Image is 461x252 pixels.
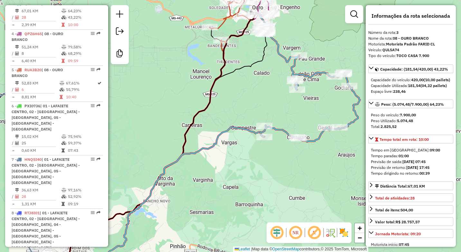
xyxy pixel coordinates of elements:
[68,187,100,193] td: 97,16%
[12,103,80,131] span: | 01 - LAFAIETE CENTRO, 02 - [GEOGRAPHIC_DATA] - [GEOGRAPHIC_DATA], 05 - [GEOGRAPHIC_DATA] - [GEO...
[371,159,451,165] div: Previsão de saída:
[12,157,80,185] span: | 01 - LAFAIETE CENTRO, 02 - [GEOGRAPHIC_DATA] - [GEOGRAPHIC_DATA], 05 - [GEOGRAPHIC_DATA] - [GEO...
[21,44,61,50] td: 51,24 KM
[399,242,409,247] strong: 07:45
[411,77,424,82] strong: 420,00
[15,9,19,13] i: Distância Total
[380,137,429,142] span: Tempo total em rota: 10:00
[12,22,15,28] td: =
[306,225,322,240] span: Exibir rótulo
[21,94,59,100] td: 8,81 KM
[368,74,453,97] div: Capacidade: (181,54/420,00) 43,22%
[21,14,61,21] td: 28
[408,83,420,88] strong: 181,54
[68,140,100,146] td: 59,37%
[12,50,15,57] td: /
[68,14,100,21] td: 43,22%
[66,80,97,86] td: 67,61%
[61,135,66,139] i: % de utilização do peso
[24,103,40,108] span: PXI0736
[61,9,66,13] i: % de utilização do peso
[12,67,63,78] span: 5 -
[355,223,364,233] a: Zoom in
[368,41,453,47] div: Motorista:
[12,94,15,100] td: =
[91,104,95,108] em: Opções
[368,181,453,190] a: Distância Total:67,01 KM
[91,68,95,72] em: Opções
[368,205,453,214] a: Total de itens:504,00
[61,52,66,55] i: % de utilização da cubagem
[235,247,250,251] a: Leaflet
[375,207,413,213] div: Total de itens:
[325,228,335,238] img: Fluxo de ruas
[15,15,19,19] i: Total de Atividades
[358,234,362,242] span: −
[21,86,59,93] td: 6
[396,30,399,35] strong: 3
[368,145,453,179] div: Tempo total em rota: 10:00
[66,94,97,100] td: 10:40
[400,112,416,117] strong: 7.900,00
[97,68,100,72] em: Rota exportada
[21,8,61,14] td: 67,01 KM
[61,188,66,192] i: % de utilização do peso
[251,247,252,251] span: |
[396,53,429,58] strong: TOCO CASA 7.900
[396,219,420,224] strong: R$ 28.757,57
[233,247,368,252] div: Map data © contributors,© 2025 TomTom, Microsoft
[12,147,15,154] td: =
[21,193,61,200] td: 28
[12,86,15,93] td: /
[355,233,364,243] a: Zoom out
[371,83,451,89] div: Capacidade Utilizada:
[21,133,61,140] td: 15,02 KM
[368,13,453,19] h4: Informações da rota selecionada
[60,88,64,92] i: % de utilização da cubagem
[272,247,300,251] a: OpenStreetMap
[12,210,80,250] span: | 01 - LAFAIETE CENTRO, 02 - [GEOGRAPHIC_DATA] - [GEOGRAPHIC_DATA], 04 - [GEOGRAPHIC_DATA] - [GEO...
[386,42,435,46] strong: Motorista Padrão FARID CL
[15,195,19,199] i: Total de Atividades
[15,188,19,192] i: Distância Total
[24,67,42,72] span: RUA3B20
[368,100,453,108] a: Peso: (5.074,48/7.900,00) 64,23%
[61,195,66,199] i: % de utilização da cubagem
[371,89,451,94] div: Espaço livre:
[288,225,303,240] span: Ocultar NR
[24,31,42,36] span: QPZ6H65
[21,58,61,64] td: 6,40 KM
[12,31,63,42] span: 4 -
[91,32,95,35] em: Opções
[368,110,453,132] div: Peso: (5.074,48/7.900,00) 64,23%
[21,140,61,146] td: 25
[375,183,425,189] div: Distância Total:
[12,140,15,146] td: /
[393,89,406,94] strong: 238,46
[371,77,451,83] div: Capacidade do veículo:
[21,187,61,193] td: 36,63 KM
[368,217,453,226] a: Valor total:R$ 28.757,57
[371,112,416,117] span: Peso do veículo:
[113,25,126,39] a: Exportar sessão
[68,44,100,50] td: 79,58%
[68,201,100,207] td: 09:19
[97,211,100,215] em: Rota exportada
[12,201,15,207] td: =
[21,201,61,207] td: 1,31 KM
[408,184,425,189] span: 67,01 KM
[12,58,15,64] td: =
[393,36,429,41] strong: 08 - OURO BRANCO
[61,59,65,63] i: Tempo total em rota
[410,196,415,200] strong: 28
[68,8,100,14] td: 64,23%
[399,153,409,158] strong: 01:00
[15,88,19,92] i: Total de Atividades
[380,67,448,72] span: Capacidade: (181,54/420,00) 43,22%
[382,47,399,52] strong: QUL5A74
[12,14,15,21] td: /
[400,208,413,212] strong: 504,00
[68,50,100,57] td: 68,29%
[21,80,59,86] td: 52,83 KM
[420,83,447,88] strong: (04,32 pallets)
